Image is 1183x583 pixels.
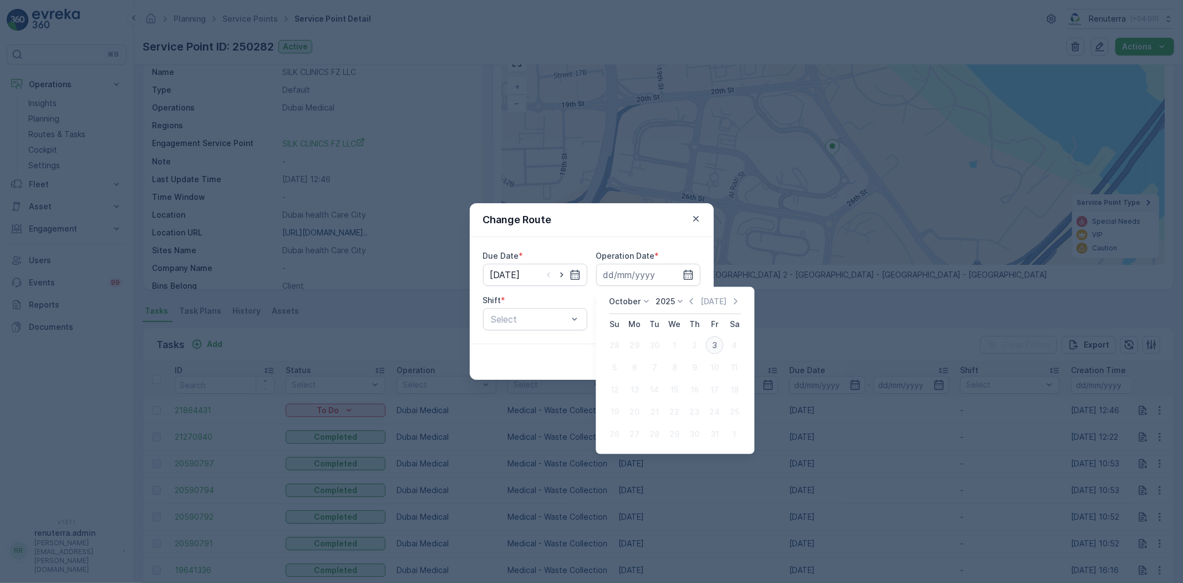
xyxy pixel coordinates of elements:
[700,296,727,307] p: [DATE]
[705,336,723,354] div: 3
[686,425,703,443] div: 30
[624,314,644,334] th: Monday
[646,425,663,443] div: 28
[686,381,703,399] div: 16
[705,359,723,376] div: 10
[684,314,704,334] th: Thursday
[725,381,743,399] div: 18
[483,212,552,228] p: Change Route
[725,336,743,354] div: 4
[666,336,683,354] div: 1
[596,251,655,260] label: Operation Date
[666,381,683,399] div: 15
[605,314,624,334] th: Sunday
[664,314,684,334] th: Wednesday
[646,381,663,399] div: 14
[686,359,703,376] div: 9
[626,403,643,421] div: 20
[606,359,623,376] div: 5
[609,296,641,307] p: October
[666,425,683,443] div: 29
[646,359,663,376] div: 7
[656,296,675,307] p: 2025
[606,336,623,354] div: 28
[666,403,683,421] div: 22
[646,336,663,354] div: 30
[626,425,643,443] div: 27
[596,264,700,286] input: dd/mm/yyyy
[606,403,623,421] div: 19
[686,336,703,354] div: 2
[686,403,703,421] div: 23
[666,359,683,376] div: 8
[725,359,743,376] div: 11
[705,381,723,399] div: 17
[705,403,723,421] div: 24
[725,403,743,421] div: 25
[483,264,587,286] input: dd/mm/yyyy
[491,313,568,326] p: Select
[606,425,623,443] div: 26
[626,381,643,399] div: 13
[704,314,724,334] th: Friday
[626,336,643,354] div: 29
[705,425,723,443] div: 31
[646,403,663,421] div: 21
[606,381,623,399] div: 12
[724,314,744,334] th: Saturday
[483,251,519,260] label: Due Date
[725,425,743,443] div: 1
[644,314,664,334] th: Tuesday
[483,295,501,305] label: Shift
[626,359,643,376] div: 6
